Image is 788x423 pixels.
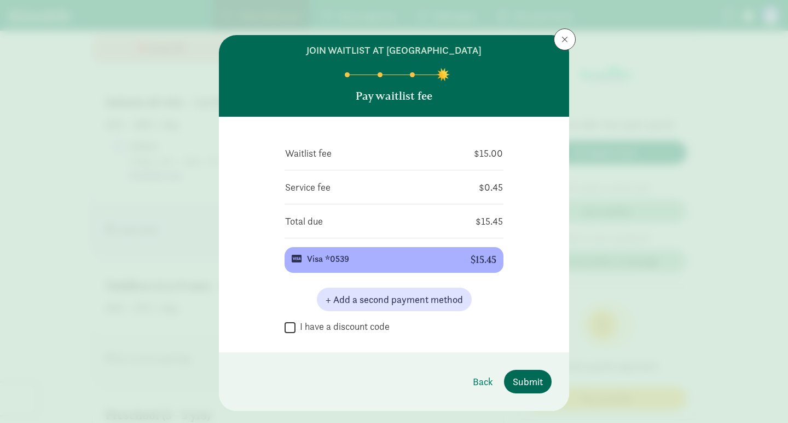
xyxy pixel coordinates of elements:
[285,145,419,161] td: Waitlist fee
[285,179,427,195] td: Service fee
[306,44,482,57] h6: join waitlist at [GEOGRAPHIC_DATA]
[326,292,463,307] span: + Add a second payment method
[513,374,543,389] span: Submit
[427,179,503,195] td: $0.45
[307,253,453,266] div: Visa *0539
[356,88,432,104] p: Pay waitlist fee
[473,374,493,389] span: Back
[296,320,390,333] label: I have a discount code
[504,370,552,393] button: Submit
[411,213,503,229] td: $15.45
[471,254,496,266] div: $15.45
[419,145,503,161] td: $15.00
[285,213,411,229] td: Total due
[285,247,503,273] button: Visa *0539 $15.45
[317,288,472,311] button: + Add a second payment method
[464,370,502,393] button: Back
